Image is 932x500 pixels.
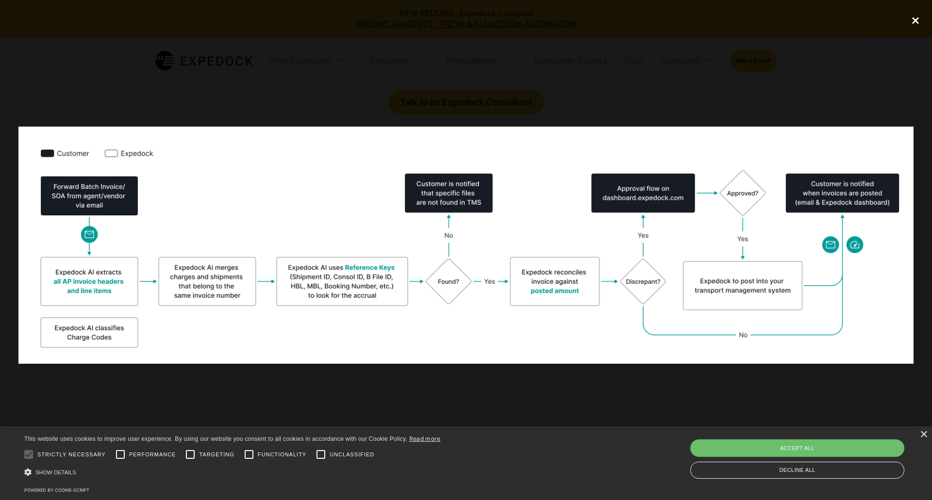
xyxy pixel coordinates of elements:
[37,451,106,459] span: Strictly necessary
[199,451,234,459] span: Targeting
[899,10,932,32] div: close lightbox
[24,435,407,442] span: This website uses cookies to improve user experience. By using our website you consent to all coo...
[409,435,441,442] a: Read more
[35,469,76,475] span: Show details
[18,127,913,364] img: 63903485666cec75ffde53b5_Monthly%20Statements%20Automation%20-%20have%20been%20POSTED%20at%20the%...
[330,451,374,459] span: Unclassified
[129,451,176,459] span: Performance
[690,439,904,457] div: Accept all
[690,462,904,479] div: Decline all
[258,451,306,459] span: Functionality
[24,487,89,493] a: Powered by cookie-script
[770,395,932,500] iframe: Chat Widget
